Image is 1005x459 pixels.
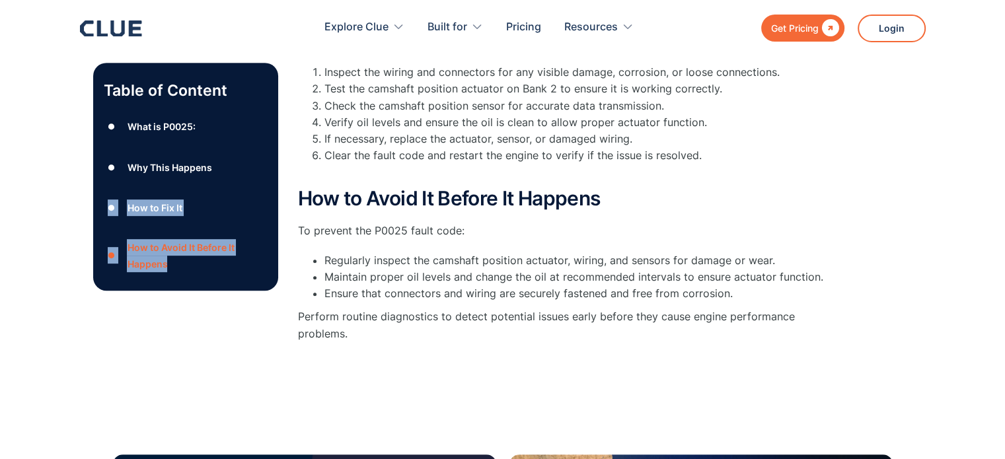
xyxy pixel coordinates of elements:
[104,239,268,272] a: ●How to Avoid It Before It Happens
[564,7,618,48] div: Resources
[324,7,404,48] div: Explore Clue
[324,285,827,302] li: Ensure that connectors and wiring are securely fastened and free from corrosion.
[428,7,483,48] div: Built for
[324,252,827,269] li: Regularly inspect the camshaft position actuator, wiring, and sensors for damage or wear.
[104,198,268,218] a: ●How to Fix It
[858,15,926,42] a: Login
[127,118,195,135] div: What is P0025:
[324,7,389,48] div: Explore Clue
[428,7,467,48] div: Built for
[819,20,839,36] div: 
[324,147,827,180] li: Clear the fault code and restart the engine to verify if the issue is resolved.
[104,117,120,137] div: ●
[127,239,267,272] div: How to Avoid It Before It Happens
[104,246,120,265] div: ●
[298,188,827,209] h2: How to Avoid It Before It Happens
[324,98,827,114] li: Check the camshaft position sensor for accurate data transmission.
[324,81,827,97] li: Test the camshaft position actuator on Bank 2 to ensure it is working correctly.
[771,20,819,36] div: Get Pricing
[324,64,827,81] li: Inspect the wiring and connectors for any visible damage, corrosion, or loose connections.
[104,80,268,101] p: Table of Content
[761,15,844,42] a: Get Pricing
[127,200,182,217] div: How to Fix It
[324,114,827,131] li: Verify oil levels and ensure the oil is clean to allow proper actuator function.
[324,131,827,147] li: If necessary, replace the actuator, sensor, or damaged wiring.
[104,158,268,178] a: ●Why This Happens
[127,159,211,176] div: Why This Happens
[104,117,268,137] a: ●What is P0025:
[506,7,541,48] a: Pricing
[324,269,827,285] li: Maintain proper oil levels and change the oil at recommended intervals to ensure actuator function.
[564,7,634,48] div: Resources
[298,223,827,239] p: To prevent the P0025 fault code:
[298,308,827,341] p: Perform routine diagnostics to detect potential issues early before they cause engine performance...
[104,198,120,218] div: ●
[104,158,120,178] div: ●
